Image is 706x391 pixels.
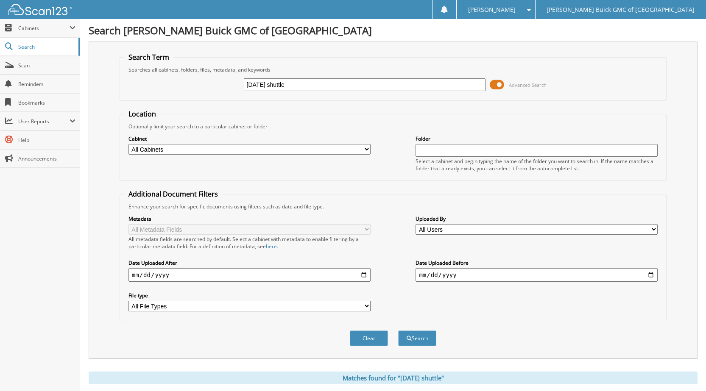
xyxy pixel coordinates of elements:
[124,53,173,62] legend: Search Term
[416,268,658,282] input: end
[416,158,658,172] div: Select a cabinet and begin typing the name of the folder you want to search in. If the name match...
[18,43,74,50] span: Search
[128,268,371,282] input: start
[18,118,70,125] span: User Reports
[124,203,662,210] div: Enhance your search for specific documents using filters such as date and file type.
[124,109,160,119] legend: Location
[89,372,698,384] div: Matches found for "[DATE] shuttle"
[124,123,662,130] div: Optionally limit your search to a particular cabinet or folder
[18,80,75,88] span: Reminders
[18,136,75,144] span: Help
[416,215,658,222] label: Uploaded By
[416,259,658,266] label: Date Uploaded Before
[416,135,658,142] label: Folder
[128,215,371,222] label: Metadata
[18,25,70,32] span: Cabinets
[350,330,388,346] button: Clear
[128,292,371,299] label: File type
[468,7,516,12] span: [PERSON_NAME]
[18,62,75,69] span: Scan
[18,155,75,162] span: Announcements
[89,23,698,37] h1: Search [PERSON_NAME] Buick GMC of [GEOGRAPHIC_DATA]
[128,135,371,142] label: Cabinet
[509,82,547,88] span: Advanced Search
[8,4,72,15] img: scan123-logo-white.svg
[266,243,277,250] a: here
[124,189,222,199] legend: Additional Document Filters
[128,259,371,266] label: Date Uploaded After
[547,7,695,12] span: [PERSON_NAME] Buick GMC of [GEOGRAPHIC_DATA]
[398,330,436,346] button: Search
[128,236,371,250] div: All metadata fields are searched by default. Select a cabinet with metadata to enable filtering b...
[124,66,662,73] div: Searches all cabinets, folders, files, metadata, and keywords
[18,99,75,106] span: Bookmarks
